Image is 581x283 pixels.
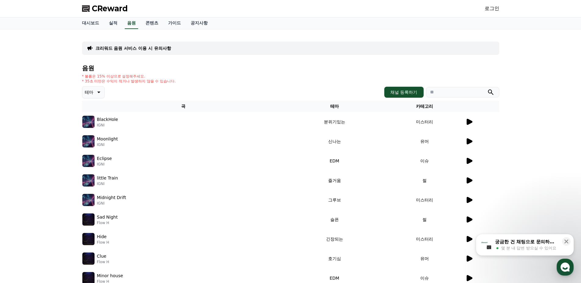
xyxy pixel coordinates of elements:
[97,162,112,167] p: IGNI
[384,151,465,171] td: 이슈
[97,201,126,206] p: IGNI
[82,135,95,147] img: music
[97,116,118,123] p: BlackHole
[19,203,23,208] span: 홈
[82,155,95,167] img: music
[285,249,385,268] td: 호기심
[384,87,423,98] button: 채널 등록하기
[97,214,118,220] p: Sad Night
[56,203,63,208] span: 대화
[285,112,385,132] td: 분위기있는
[77,17,104,29] a: 대시보드
[97,136,118,142] p: Moonlight
[384,171,465,190] td: 썰
[384,249,465,268] td: 유머
[97,253,106,259] p: Clue
[82,79,176,84] p: * 35초 미만은 수익이 적거나 발생하지 않을 수 있습니다.
[82,233,95,245] img: music
[97,273,123,279] p: Minor house
[82,213,95,226] img: music
[104,17,122,29] a: 실적
[141,17,163,29] a: 콘텐츠
[97,259,109,264] p: Flow H
[384,101,465,112] th: 카테고리
[285,210,385,229] td: 슬픈
[97,181,118,186] p: IGNI
[92,4,128,13] span: CReward
[82,252,95,265] img: music
[97,155,112,162] p: Eclipse
[285,171,385,190] td: 즐거움
[125,17,138,29] a: 음원
[485,5,499,12] a: 로그인
[85,88,93,96] p: 테마
[384,132,465,151] td: 유머
[82,86,105,98] button: 테마
[285,229,385,249] td: 긴장되는
[82,174,95,187] img: music
[285,101,385,112] th: 테마
[384,210,465,229] td: 썰
[97,240,109,245] p: Flow H
[95,45,171,51] a: 크리워드 음원 서비스 이용 시 유의사항
[94,203,102,208] span: 설정
[285,132,385,151] td: 신나는
[186,17,213,29] a: 공지사항
[79,194,117,209] a: 설정
[2,194,40,209] a: 홈
[82,4,128,13] a: CReward
[97,123,118,128] p: IGNI
[82,101,285,112] th: 곡
[384,190,465,210] td: 미스터리
[82,116,95,128] img: music
[97,142,118,147] p: IGNI
[82,194,95,206] img: music
[97,175,118,181] p: little Train
[384,229,465,249] td: 미스터리
[163,17,186,29] a: 가이드
[82,74,176,79] p: * 볼륨은 15% 이상으로 설정해주세요.
[384,112,465,132] td: 미스터리
[40,194,79,209] a: 대화
[97,220,118,225] p: Flow H
[97,194,126,201] p: Midnight Drift
[285,190,385,210] td: 그루브
[97,234,107,240] p: Hide
[82,65,499,71] h4: 음원
[285,151,385,171] td: EDM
